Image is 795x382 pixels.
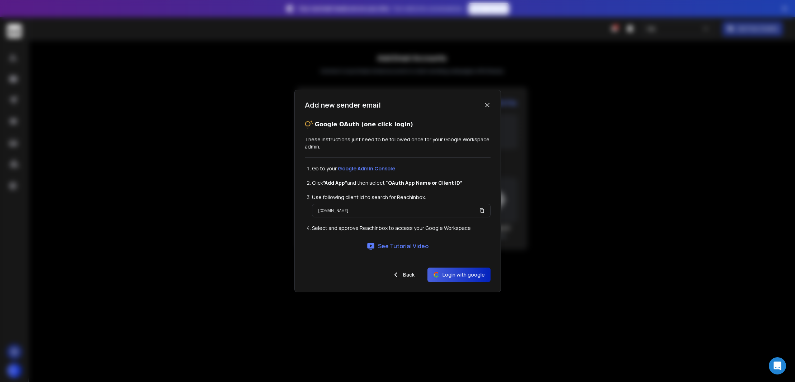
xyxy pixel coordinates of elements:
button: Login with google [427,268,491,282]
p: Google OAuth (one click login) [315,120,413,129]
h1: Add new sender email [305,100,381,110]
strong: ”Add App” [323,179,347,186]
button: Back [386,268,420,282]
div: Open Intercom Messenger [769,357,786,374]
li: Select and approve ReachInbox to access your Google Workspace [312,225,491,232]
a: Google Admin Console [338,165,395,172]
li: Go to your [312,165,491,172]
strong: “OAuth App Name or Client ID” [386,179,462,186]
li: Click and then select [312,179,491,187]
li: Use following client Id to search for ReachInbox: [312,194,491,201]
p: These instructions just need to be followed once for your Google Workspace admin. [305,136,491,150]
p: [DOMAIN_NAME] [318,207,348,214]
img: tips [305,120,313,129]
a: See Tutorial Video [366,242,429,250]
